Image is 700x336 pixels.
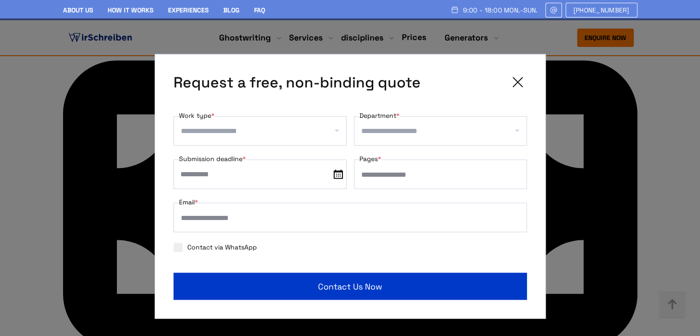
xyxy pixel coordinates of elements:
[174,273,527,300] button: Contact us now
[179,111,211,120] font: Work type
[179,155,243,163] font: Submission deadline
[63,6,93,14] a: About Us
[334,170,343,179] img: date
[573,6,630,14] font: [PHONE_NUMBER]
[223,6,239,14] a: Blog
[174,73,421,92] font: Request a free, non-binding quote
[359,111,396,120] font: Department
[463,6,538,14] font: 9:00 - 18:00 Mon.-Sun.
[187,243,257,251] font: Contact via WhatsApp
[108,6,153,14] a: How it works
[359,155,378,163] font: Pages
[254,6,265,14] a: FAQ
[451,6,459,13] img: Schedule
[566,3,637,17] a: [PHONE_NUMBER]
[168,6,208,14] a: Experiences
[174,160,347,189] input: date
[550,6,558,14] img: E-mail
[318,281,382,292] font: Contact us now
[179,198,195,206] font: Email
